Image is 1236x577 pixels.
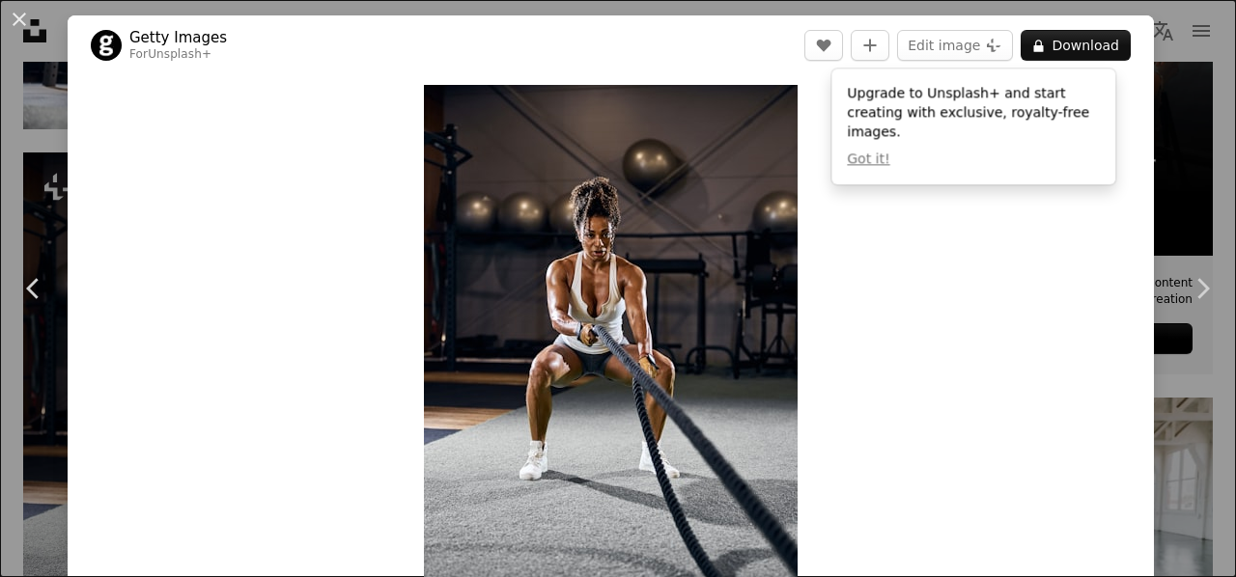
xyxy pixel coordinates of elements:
button: Download [1021,30,1131,61]
div: Upgrade to Unsplash+ and start creating with exclusive, royalty-free images. [831,69,1115,184]
img: Go to Getty Images's profile [91,30,122,61]
button: Got it! [847,150,889,169]
div: For [129,47,227,63]
button: Edit image [897,30,1013,61]
a: Next [1168,196,1236,381]
button: Like [804,30,843,61]
button: Add to Collection [851,30,889,61]
a: Unsplash+ [148,47,211,61]
a: Getty Images [129,28,227,47]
